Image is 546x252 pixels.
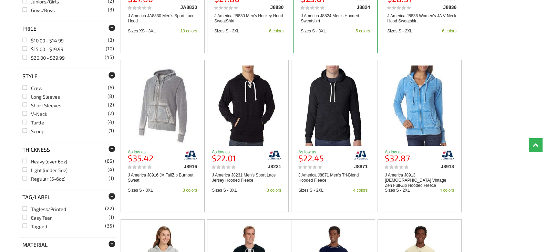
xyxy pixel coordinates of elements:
[387,13,456,24] a: J America J8836 Women's JA V Neck Hood Sweatshirt
[22,38,64,43] a: $10.00 - $14.99(3)
[105,159,114,163] span: (65)
[385,173,454,188] a: J America J8913 [DEMOGRAPHIC_DATA] Vintage Zen Full-Zip Hooded Fleece
[109,128,114,133] span: (1)
[245,164,281,169] div: J8231
[22,46,63,52] a: $15.00 - $19.99(10)
[248,5,284,10] div: J8830
[267,188,281,192] div: 3 colors
[301,65,365,146] img: J America J8871 Men's Tri-Blend Hooded Fleece
[212,188,237,192] div: Sizes S - 3XL
[385,153,410,163] b: $32.87
[22,159,67,164] a: Heavy (over 6oz)(65)
[109,176,114,181] span: (1)
[131,65,195,146] img: J America J8916 JA FullZip Burnout Sweat
[22,120,44,125] a: Turtle(4)
[332,164,368,169] div: J8871
[19,190,115,204] div: Tag/Label
[353,188,368,192] div: 4 colors
[385,150,421,154] p: As low as
[184,150,197,160] img: j-america/j8916
[128,150,164,154] p: As low as
[107,167,114,172] span: (4)
[22,206,66,212] a: Tagless/Printed(22)
[442,29,456,33] div: 6 colors
[441,150,454,160] img: j-america/j8913
[291,65,375,146] a: J America J8871 Men's Tri-Blend Hooded Fleece
[19,21,115,36] div: Price
[301,29,326,33] div: Sizes S - 3XL
[212,173,281,183] a: J America J8231 Men's Sport Lace Jersey Hooded Fleece
[378,65,461,146] a: J America J8913 Ladies Vintage Zen Full-Zip Hooded Fleece
[22,128,44,134] a: Scoop(1)
[109,215,114,220] span: (1)
[214,13,284,24] a: J America J8830 Men's Hockey Hood SweatShirt
[388,65,452,146] img: J America J8913 Ladies Vintage Zen Full-Zip Hooded Fleece
[298,173,368,183] a: J America J8871 Men's Tri-Blend Hooded Fleece
[421,5,456,10] div: J8836
[298,150,334,154] p: As low as
[440,188,454,192] div: 4 colors
[161,164,197,169] div: J8916
[269,29,284,33] div: 6 colors
[181,29,197,33] div: 10 colors
[128,153,153,163] b: $35.42
[22,94,60,100] a: Long Sleeves(8)
[22,167,68,173] a: Light (under 5oz)(4)
[108,111,114,116] span: (2)
[215,65,279,146] img: J America J8231 Men's Sport Lace Jersey Hooded Fleece
[301,13,370,24] a: J America J8824 Men's Hooded Sweatshirt
[107,94,114,99] span: (8)
[298,153,324,163] b: $22.45
[19,142,115,157] div: Thickness
[128,13,197,24] a: J America JA8830 Men's Sport Lace Hood
[22,102,61,108] a: Short Sleeves(2)
[128,29,156,33] div: Sizes XS - 3XL
[108,7,114,12] span: (3)
[354,150,368,160] img: j-america/j8871
[121,65,204,146] a: J America J8916 JA FullZip Burnout Sweat
[108,85,114,90] span: (6)
[529,138,543,152] a: Top
[334,5,370,10] div: J8824
[105,206,114,211] span: (22)
[22,223,47,229] a: Tagged(35)
[108,102,114,107] span: (2)
[128,188,153,192] div: Sizes S - 3XL
[107,120,114,124] span: (4)
[212,150,248,154] p: As low as
[22,176,65,182] a: Regular (5-6oz)(1)
[418,164,454,169] div: J8913
[205,65,288,146] a: J America J8231 Men's Sport Lace Jersey Hooded Fleece
[105,55,114,60] span: (45)
[212,153,236,163] b: $22.01
[22,215,52,221] a: Easy Tear(1)
[214,29,239,33] div: Sizes S - 3XL
[161,5,197,10] div: JA8830
[108,38,114,42] span: (3)
[106,46,114,51] span: (10)
[22,111,47,117] a: V-Neck(2)
[268,150,281,160] img: j-america/j8231
[105,223,114,228] span: (35)
[19,237,115,252] div: Material
[128,173,197,183] a: J America J8916 JA FullZip Burnout Sweat
[385,188,410,192] div: Sizes S - 2XL
[22,55,65,61] a: $20.00 - $29.99(45)
[387,29,412,33] div: Sizes S - 2XL
[22,7,55,13] a: Guys/Boys(3)
[356,29,370,33] div: 5 colors
[183,188,197,192] div: 3 colors
[19,69,115,83] div: Style
[298,188,323,192] div: Sizes S - 2XL
[22,85,43,91] a: Crew(6)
